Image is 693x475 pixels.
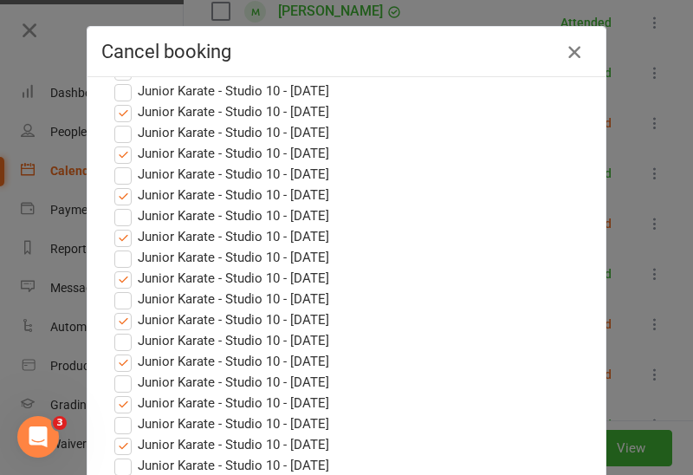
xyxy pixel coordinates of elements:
[114,372,329,393] label: Junior Karate - Studio 10 - [DATE]
[114,122,329,143] label: Junior Karate - Studio 10 - [DATE]
[114,164,329,185] label: Junior Karate - Studio 10 - [DATE]
[114,205,329,226] label: Junior Karate - Studio 10 - [DATE]
[114,81,329,101] label: Junior Karate - Studio 10 - [DATE]
[114,413,329,434] label: Junior Karate - Studio 10 - [DATE]
[114,247,329,268] label: Junior Karate - Studio 10 - [DATE]
[114,330,329,351] label: Junior Karate - Studio 10 - [DATE]
[114,434,329,455] label: Junior Karate - Studio 10 - [DATE]
[114,393,329,413] label: Junior Karate - Studio 10 - [DATE]
[114,185,329,205] label: Junior Karate - Studio 10 - [DATE]
[114,226,329,247] label: Junior Karate - Studio 10 - [DATE]
[560,38,588,66] button: Close
[114,143,329,164] label: Junior Karate - Studio 10 - [DATE]
[114,309,329,330] label: Junior Karate - Studio 10 - [DATE]
[114,351,329,372] label: Junior Karate - Studio 10 - [DATE]
[17,416,59,458] iframe: Intercom live chat
[114,268,329,289] label: Junior Karate - Studio 10 - [DATE]
[53,416,67,430] span: 3
[114,101,329,122] label: Junior Karate - Studio 10 - [DATE]
[101,41,592,62] h4: Cancel booking
[114,289,329,309] label: Junior Karate - Studio 10 - [DATE]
